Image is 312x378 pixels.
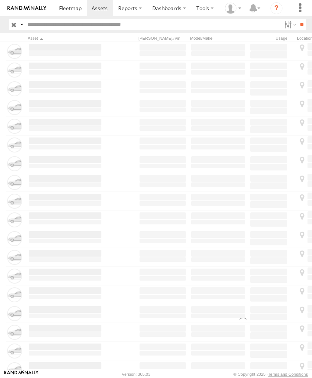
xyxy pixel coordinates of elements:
div: David Littlefield [222,3,244,14]
div: Usage [249,36,294,41]
div: Click to Sort [28,36,103,41]
a: Visit our Website [4,371,39,378]
img: rand-logo.svg [7,6,46,11]
i: ? [270,2,282,14]
label: Search Query [19,19,25,30]
div: Model/Make [190,36,246,41]
div: [PERSON_NAME]./Vin [138,36,187,41]
label: Search Filter Options [281,19,297,30]
div: Version: 305.03 [122,372,150,377]
a: Terms and Conditions [268,372,308,377]
div: © Copyright 2025 - [233,372,308,377]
